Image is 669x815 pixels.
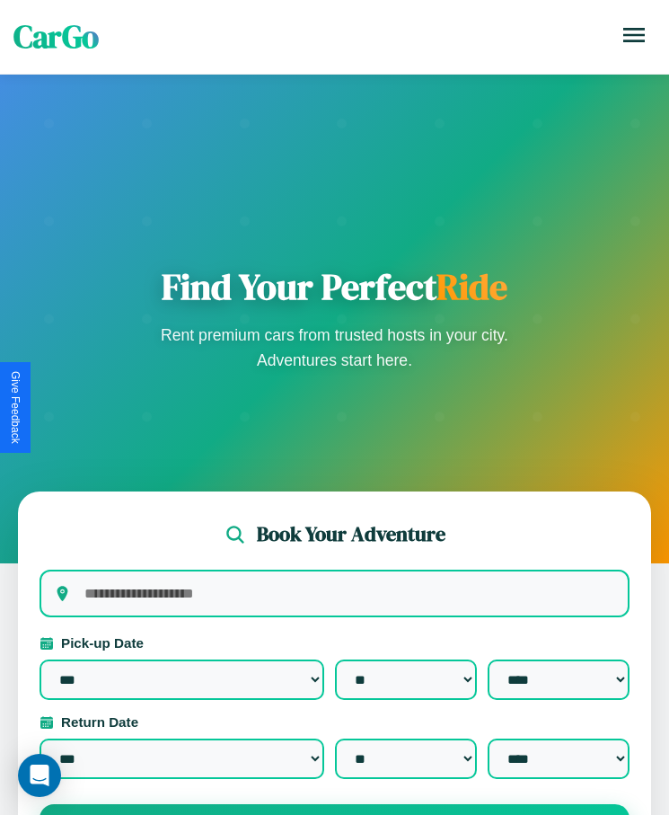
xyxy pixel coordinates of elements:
label: Pick-up Date [40,635,629,651]
div: Give Feedback [9,371,22,444]
h1: Find Your Perfect [155,265,515,308]
span: CarGo [13,15,99,58]
h2: Book Your Adventure [257,520,445,548]
div: Open Intercom Messenger [18,754,61,797]
p: Rent premium cars from trusted hosts in your city. Adventures start here. [155,323,515,373]
span: Ride [436,262,507,311]
label: Return Date [40,714,629,730]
